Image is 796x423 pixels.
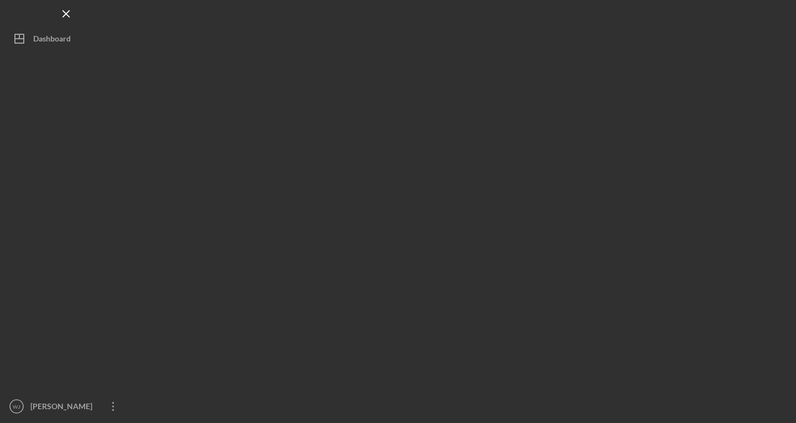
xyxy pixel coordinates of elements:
[6,28,127,50] button: Dashboard
[28,395,99,420] div: [PERSON_NAME]
[33,28,71,53] div: Dashboard
[6,395,127,417] button: WJ[PERSON_NAME]
[13,404,20,410] text: WJ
